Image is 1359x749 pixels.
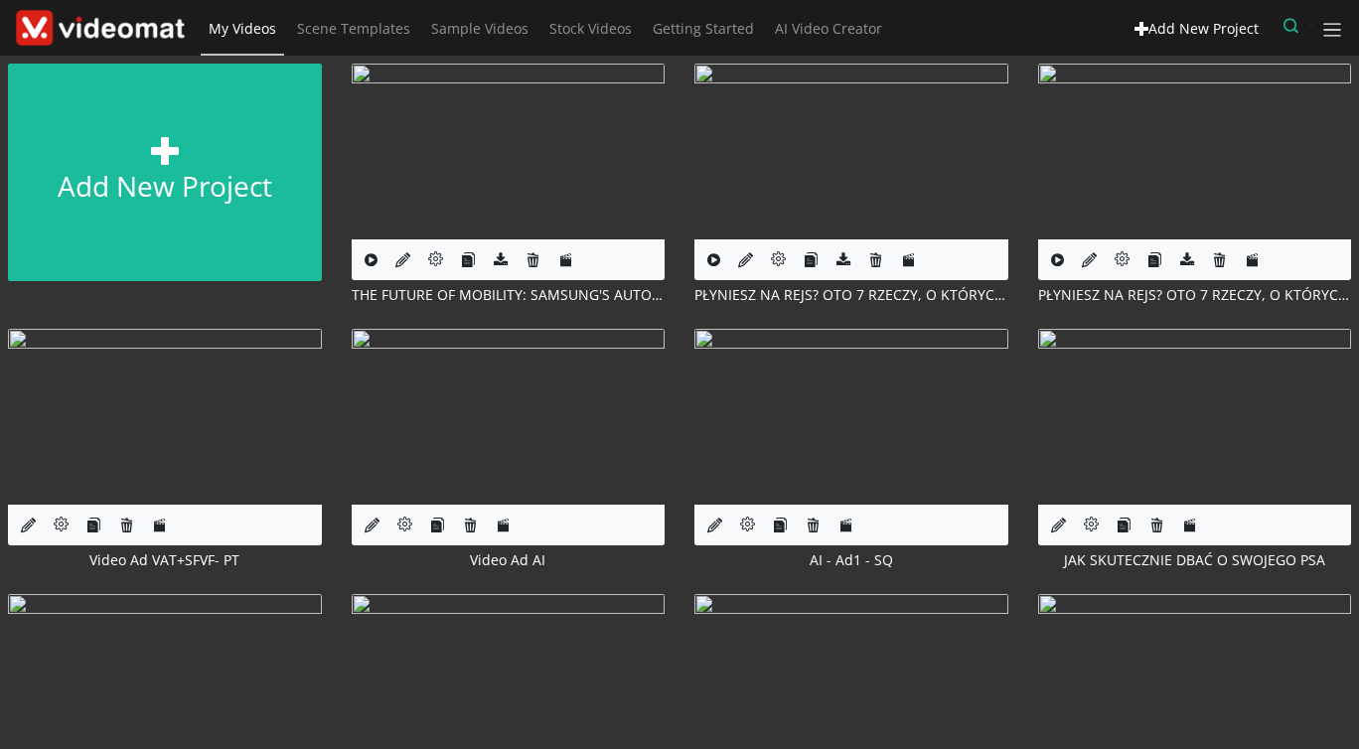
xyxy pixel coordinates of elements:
[775,19,882,38] span: AI Video Creator
[694,64,1008,239] img: index.php
[1038,329,1352,505] img: index.php
[8,549,322,570] div: Video Ad VAT+SFVF- PT
[694,329,1008,505] img: index.php
[209,19,276,38] span: My Videos
[1038,549,1352,570] div: JAK SKUTECZNIE DBAĆ O SWOJEGO PSA
[549,19,632,38] span: Stock Videos
[352,549,666,570] div: Video Ad AI
[694,549,1008,570] div: AI - Ad1 - SQ
[694,284,1008,305] div: PŁYNIESZ NA REJS? OTO 7 RZECZY, O KTÓRYCH WARTO PAMIĘTAĆ!
[8,329,322,505] img: index.php
[1038,284,1352,305] div: PŁYNIESZ NA REJS? OTO 7 RZECZY, O KTÓRYCH WARTO PAMIĘTAĆ! (Copy 1)
[297,19,410,38] span: Scene Templates
[8,64,322,281] a: Add new project
[16,10,185,47] img: Theme-Logo
[1126,11,1269,46] a: Add New Project
[653,19,754,38] span: Getting Started
[352,329,666,505] img: index.php
[352,64,666,239] img: index.php
[1148,19,1259,38] span: Add New Project
[352,284,666,305] div: THE FUTURE OF MOBILITY: SAMSUNG'S AUTOMOTIVE REVOLUTION
[1038,64,1352,239] img: index.php
[431,19,528,38] span: Sample Videos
